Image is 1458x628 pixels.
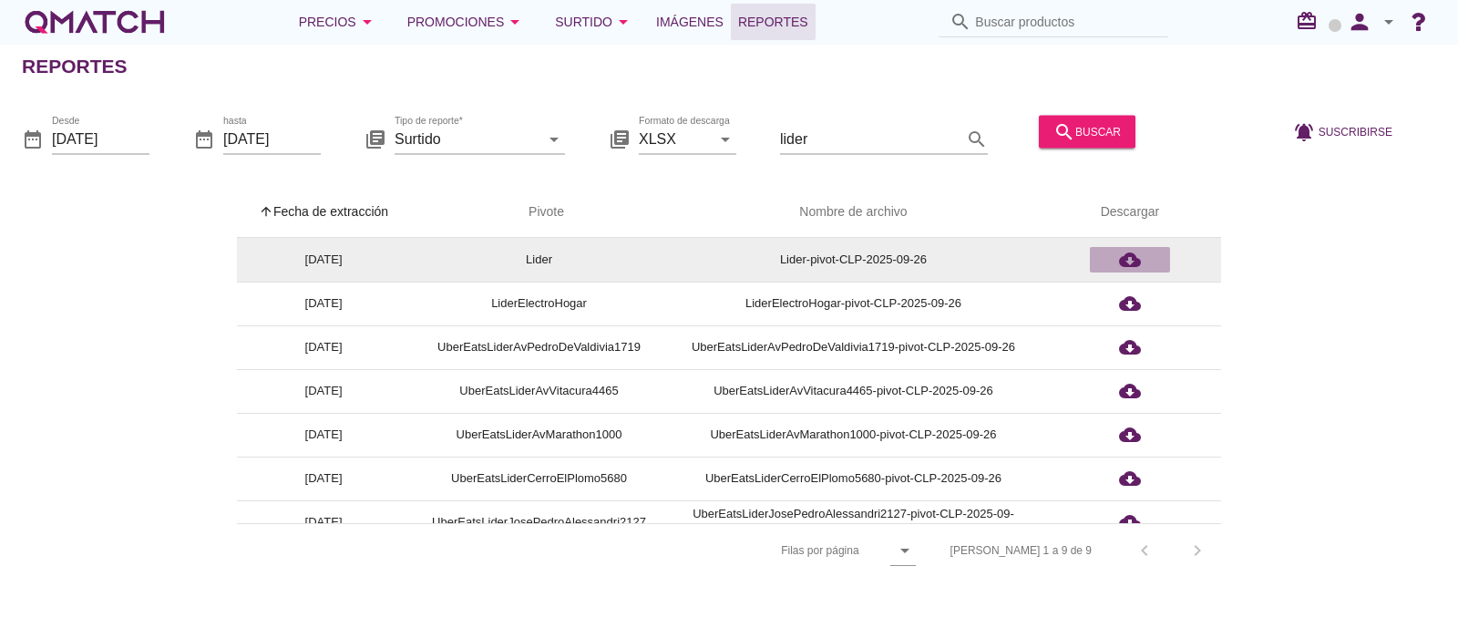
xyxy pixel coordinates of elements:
td: UberEatsLiderJosePedroAlessandri2127 [410,500,668,544]
i: arrow_drop_down [714,128,736,149]
span: Imágenes [656,11,724,33]
td: UberEatsLiderAvPedroDeValdivia1719 [410,325,668,369]
i: cloud_download [1119,293,1141,314]
i: cloud_download [1119,511,1141,533]
a: Reportes [731,4,816,40]
td: [DATE] [237,238,410,282]
input: Tipo de reporte* [395,124,539,153]
td: [DATE] [237,282,410,325]
button: Surtido [540,4,649,40]
i: person [1341,9,1378,35]
i: notifications_active [1293,120,1319,142]
td: LiderElectroHogar [410,282,668,325]
td: [DATE] [237,413,410,457]
i: cloud_download [1119,380,1141,402]
i: redeem [1296,10,1325,32]
button: Promociones [393,4,541,40]
i: arrow_upward [259,204,273,219]
td: UberEatsLiderAvVitacura4465-pivot-CLP-2025-09-26 [668,369,1039,413]
td: UberEatsLiderJosePedroAlessandri2127-pivot-CLP-2025-09-26 [668,500,1039,544]
i: cloud_download [1119,424,1141,446]
i: cloud_download [1119,336,1141,358]
button: Precios [284,4,393,40]
button: buscar [1039,115,1135,148]
td: UberEatsLiderCerroElPlomo5680 [410,457,668,500]
i: arrow_drop_down [1378,11,1400,33]
input: Formato de descarga [639,124,711,153]
td: [DATE] [237,369,410,413]
div: Precios [299,11,378,33]
i: search [950,11,971,33]
td: Lider-pivot-CLP-2025-09-26 [668,238,1039,282]
td: UberEatsLiderAvVitacura4465 [410,369,668,413]
div: [PERSON_NAME] 1 a 9 de 9 [950,542,1092,559]
i: arrow_drop_down [894,540,916,561]
div: Filas por página [599,524,915,577]
div: Promociones [407,11,527,33]
th: Pivote: Not sorted. Activate to sort ascending. [410,187,668,238]
a: white-qmatch-logo [22,4,168,40]
input: Buscar productos [975,7,1157,36]
a: Imágenes [649,4,731,40]
input: Filtrar por texto [780,124,962,153]
div: Surtido [555,11,634,33]
span: Suscribirse [1319,123,1392,139]
div: buscar [1053,120,1121,142]
i: date_range [193,128,215,149]
td: UberEatsLiderAvMarathon1000 [410,413,668,457]
i: arrow_drop_down [612,11,634,33]
td: Lider [410,238,668,282]
i: date_range [22,128,44,149]
input: Desde [52,124,149,153]
td: UberEatsLiderCerroElPlomo5680-pivot-CLP-2025-09-26 [668,457,1039,500]
i: arrow_drop_down [504,11,526,33]
td: UberEatsLiderAvPedroDeValdivia1719-pivot-CLP-2025-09-26 [668,325,1039,369]
td: [DATE] [237,457,410,500]
td: UberEatsLiderAvMarathon1000-pivot-CLP-2025-09-26 [668,413,1039,457]
i: search [966,128,988,149]
th: Descargar: Not sorted. [1039,187,1221,238]
i: library_books [609,128,631,149]
h2: Reportes [22,52,128,81]
i: cloud_download [1119,249,1141,271]
span: Reportes [738,11,808,33]
td: [DATE] [237,500,410,544]
th: Fecha de extracción: Sorted ascending. Activate to sort descending. [237,187,410,238]
i: arrow_drop_down [356,11,378,33]
input: hasta [223,124,321,153]
i: arrow_drop_down [543,128,565,149]
th: Nombre de archivo: Not sorted. [668,187,1039,238]
i: cloud_download [1119,468,1141,489]
td: [DATE] [237,325,410,369]
i: search [1053,120,1075,142]
i: library_books [364,128,386,149]
button: Suscribirse [1278,115,1407,148]
td: LiderElectroHogar-pivot-CLP-2025-09-26 [668,282,1039,325]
